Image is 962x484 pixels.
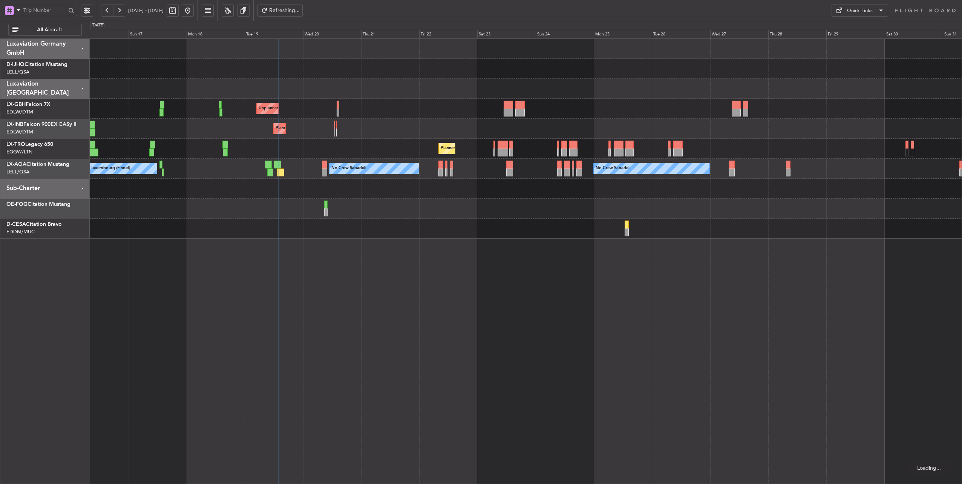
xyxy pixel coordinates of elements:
button: Refreshing... [257,5,303,17]
div: No Crew Luxembourg (Findel) [72,163,130,174]
button: Quick Links [832,5,888,17]
span: All Aircraft [20,27,79,32]
a: OE-FOGCitation Mustang [6,202,70,207]
div: No Crew Sabadell [596,163,631,174]
a: EDLW/DTM [6,109,33,115]
div: Sat 30 [885,30,943,39]
div: Loading... [905,461,953,475]
div: Fri 22 [419,30,477,39]
div: Wed 27 [710,30,768,39]
div: Sun 24 [536,30,594,39]
a: LX-TROLegacy 650 [6,142,53,147]
div: Planned Maint Geneva (Cointrin) [276,123,338,134]
span: D-CESA [6,222,26,227]
div: Tue 19 [245,30,303,39]
a: LX-AOACitation Mustang [6,162,69,167]
div: Sat 16 [70,30,128,39]
div: Tue 26 [652,30,710,39]
div: Mon 25 [594,30,652,39]
span: LX-TRO [6,142,25,147]
a: LELL/QSA [6,168,29,175]
a: D-IJHOCitation Mustang [6,62,67,67]
span: D-IJHO [6,62,25,67]
div: Fri 29 [826,30,884,39]
a: D-CESACitation Bravo [6,222,62,227]
div: Thu 28 [768,30,826,39]
a: EDLW/DTM [6,129,33,135]
div: Thu 21 [361,30,419,39]
div: No Crew Sabadell [331,163,366,174]
a: LX-GBHFalcon 7X [6,102,51,107]
span: LX-AOA [6,162,26,167]
span: OE-FOG [6,202,28,207]
a: EDDM/MUC [6,228,35,235]
div: [DATE] [92,22,104,29]
span: Refreshing... [269,8,300,13]
div: Quick Links [847,7,873,15]
a: LELL/QSA [6,69,29,75]
span: [DATE] - [DATE] [128,7,164,14]
span: LX-GBH [6,102,26,107]
div: Sun 17 [129,30,187,39]
div: Sat 23 [477,30,535,39]
div: Planned Maint [GEOGRAPHIC_DATA] ([GEOGRAPHIC_DATA]) [441,143,559,154]
div: Wed 20 [303,30,361,39]
button: All Aircraft [8,24,82,36]
a: LX-INBFalcon 900EX EASy II [6,122,77,127]
div: Unplanned Maint [GEOGRAPHIC_DATA] ([GEOGRAPHIC_DATA]) [259,103,383,114]
span: LX-INB [6,122,23,127]
a: EGGW/LTN [6,149,32,155]
div: Mon 18 [187,30,245,39]
input: Trip Number [23,5,66,16]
